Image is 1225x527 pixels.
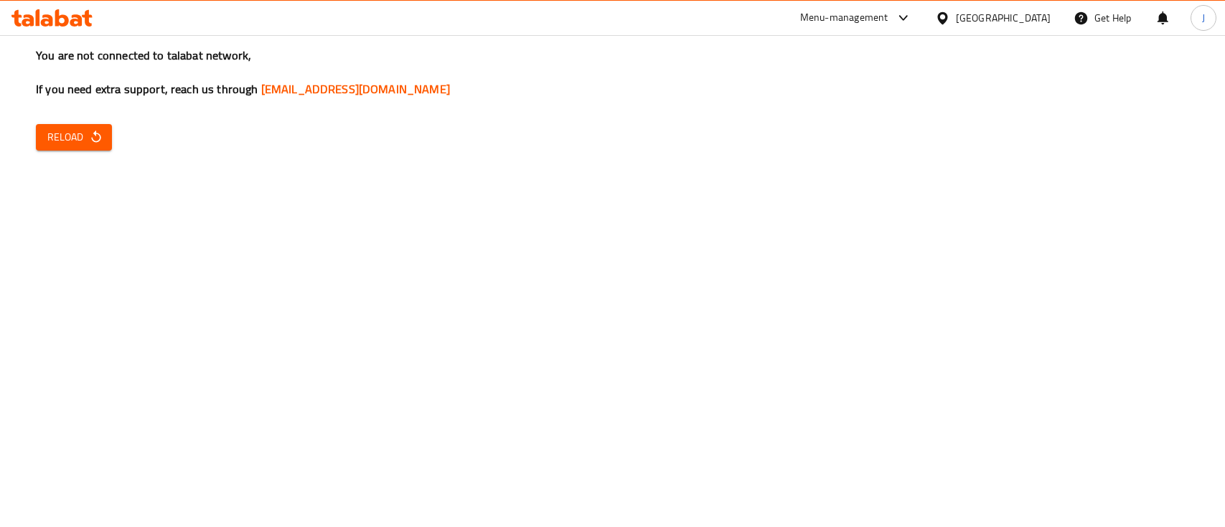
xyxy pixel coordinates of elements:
[1202,10,1205,26] span: J
[47,128,100,146] span: Reload
[800,9,888,27] div: Menu-management
[36,124,112,151] button: Reload
[261,78,450,100] a: [EMAIL_ADDRESS][DOMAIN_NAME]
[956,10,1051,26] div: [GEOGRAPHIC_DATA]
[36,47,1189,98] h3: You are not connected to talabat network, If you need extra support, reach us through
